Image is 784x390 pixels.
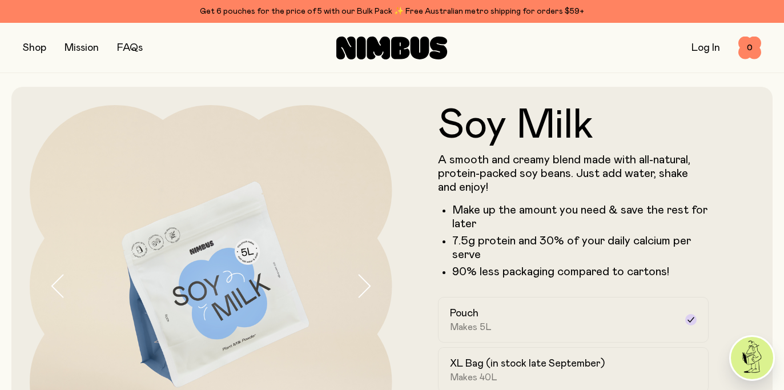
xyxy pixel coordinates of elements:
[65,43,99,53] a: Mission
[450,321,492,333] span: Makes 5L
[452,234,709,262] li: 7.5g protein and 30% of your daily calcium per serve
[691,43,720,53] a: Log In
[438,153,709,194] p: A smooth and creamy blend made with all-natural, protein-packed soy beans. Just add water, shake ...
[117,43,143,53] a: FAQs
[450,372,497,383] span: Makes 40L
[23,5,761,18] div: Get 6 pouches for the price of 5 with our Bulk Pack ✨ Free Australian metro shipping for orders $59+
[452,203,709,231] li: Make up the amount you need & save the rest for later
[450,307,479,320] h2: Pouch
[738,37,761,59] button: 0
[450,357,605,371] h2: XL Bag (in stock late September)
[438,105,709,146] h1: Soy Milk
[731,337,773,379] img: agent
[452,265,709,279] p: 90% less packaging compared to cartons!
